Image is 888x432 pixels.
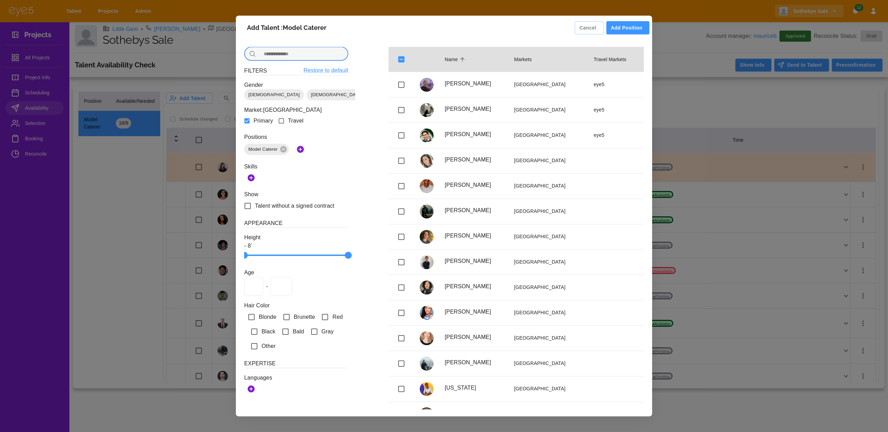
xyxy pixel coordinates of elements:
[588,123,644,148] td: eye5
[332,313,343,321] span: Red
[244,89,304,100] div: [DEMOGRAPHIC_DATA]
[420,255,434,269] img: Dalen Davis
[509,300,588,325] td: [GEOGRAPHIC_DATA]
[445,232,503,240] p: [PERSON_NAME]
[420,103,434,117] img: natalie Bestland
[606,21,649,35] button: Add Position
[509,224,588,249] td: [GEOGRAPHIC_DATA]
[509,376,588,401] td: [GEOGRAPHIC_DATA]
[244,91,304,98] span: [DEMOGRAPHIC_DATA]
[509,148,588,173] td: [GEOGRAPHIC_DATA]
[244,242,348,250] p: - 8’
[244,190,348,199] p: Show
[244,144,289,155] div: Model Caterer
[262,342,276,350] span: Other
[293,141,307,157] button: Add Positions
[244,171,258,185] button: Add Skills
[509,325,588,351] td: [GEOGRAPHIC_DATA]
[244,66,267,75] h6: Filters
[445,55,467,64] span: Name
[445,257,503,265] p: [PERSON_NAME]
[509,123,588,148] td: [GEOGRAPHIC_DATA]
[304,66,348,75] a: Restore to default
[575,21,604,35] button: Cancel
[244,268,348,277] p: Age
[244,233,348,242] p: Height
[244,374,348,382] p: Languages
[420,179,434,193] img: Garrett Turner
[244,301,348,310] p: Hair Color
[244,219,348,228] h6: Appearance
[288,117,304,125] span: Travel
[445,206,503,215] p: [PERSON_NAME]
[420,281,434,294] img: Ravoshia Whaley
[262,327,275,336] span: Black
[244,146,282,153] span: Model Caterer
[420,331,434,345] img: Christina Pawl
[445,105,503,113] p: [PERSON_NAME]
[509,47,588,72] th: Markets
[254,117,273,125] span: Primary
[244,163,348,171] p: Skills
[588,97,644,123] td: eye5
[293,327,304,336] span: Bald
[445,80,503,88] p: [PERSON_NAME]
[445,409,503,417] p: [PERSON_NAME]
[244,133,348,141] p: Positions
[294,313,315,321] span: Brunette
[509,401,588,427] td: [GEOGRAPHIC_DATA]
[420,230,434,244] img: Avery Davenport
[244,81,348,89] p: Gender
[509,275,588,300] td: [GEOGRAPHIC_DATA]
[588,47,644,72] th: Travel Markets
[420,357,434,371] img: Julieta Brigato
[445,333,503,341] p: [PERSON_NAME]
[420,382,434,396] img: Tennessee
[420,128,434,142] img: Xavier Pena
[509,173,588,199] td: [GEOGRAPHIC_DATA]
[239,18,335,37] h2: Add Talent : Model Caterer
[244,106,348,114] p: Market: [GEOGRAPHIC_DATA]
[244,359,348,368] h6: Expertise
[420,78,434,92] img: Naima Marie Bryant
[307,91,366,98] span: [DEMOGRAPHIC_DATA]
[509,249,588,275] td: [GEOGRAPHIC_DATA]
[445,384,503,392] p: [US_STATE]
[509,72,588,97] td: [GEOGRAPHIC_DATA]
[445,156,503,164] p: [PERSON_NAME]
[255,202,334,210] span: Talent without a signed contract
[445,308,503,316] p: [PERSON_NAME]
[420,205,434,218] img: Denis Pon
[445,130,503,139] p: [PERSON_NAME]
[445,358,503,367] p: [PERSON_NAME]
[445,282,503,291] p: [PERSON_NAME]
[322,327,334,336] span: Gray
[266,282,268,291] span: -
[509,199,588,224] td: [GEOGRAPHIC_DATA]
[588,72,644,97] td: eye5
[420,407,434,421] img: Will Olivera
[244,382,258,396] button: Add Languages
[509,351,588,376] td: [GEOGRAPHIC_DATA]
[509,97,588,123] td: [GEOGRAPHIC_DATA]
[420,154,434,168] img: Michelle Bochynski
[445,181,503,189] p: [PERSON_NAME]
[420,306,434,320] img: Taci Malvo
[307,89,366,100] div: [DEMOGRAPHIC_DATA]
[259,313,276,321] span: Blonde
